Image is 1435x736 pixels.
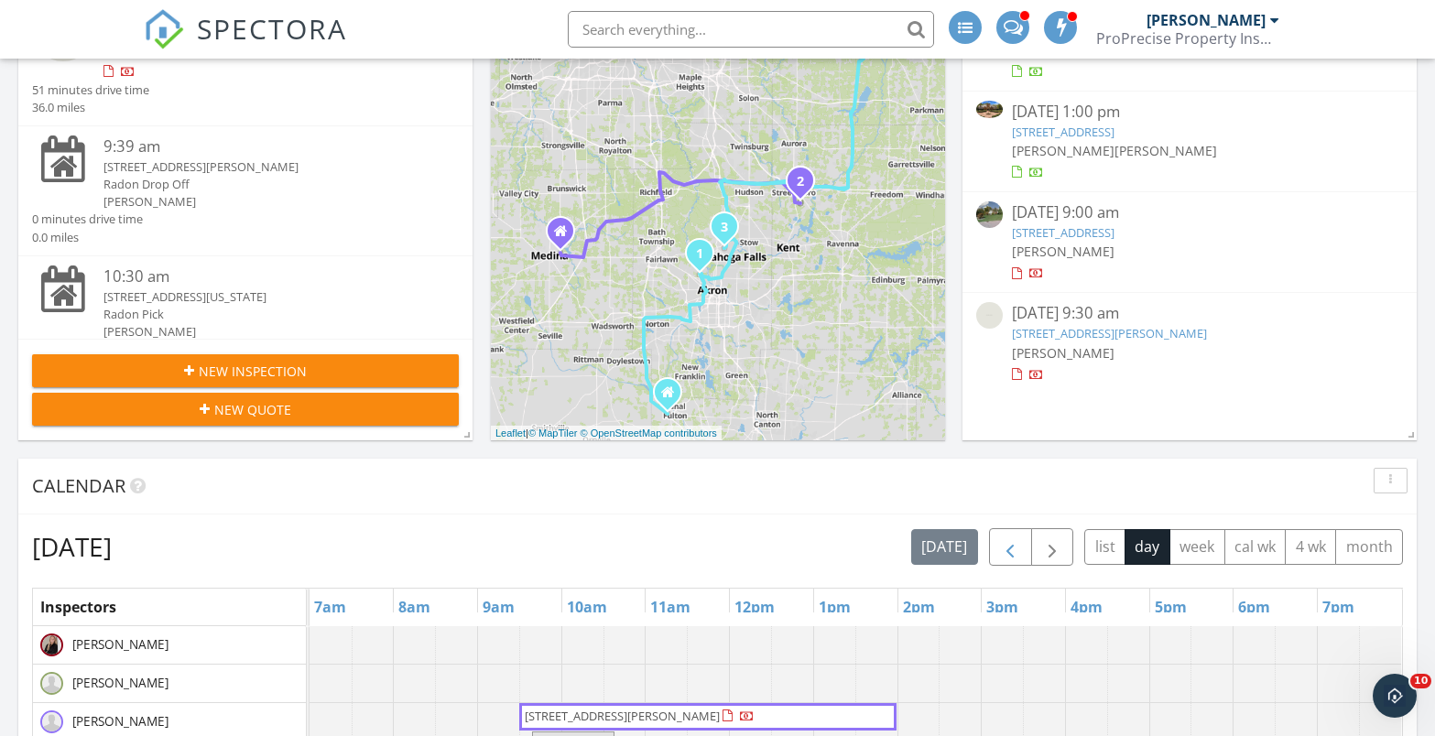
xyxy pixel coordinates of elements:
div: Radon Pick [103,306,424,323]
a: © OpenStreetMap contributors [581,428,717,438]
span: [PERSON_NAME] [1114,142,1217,159]
button: week [1169,529,1225,565]
span: Calendar [32,473,125,498]
span: 10 [1410,674,1431,688]
a: 7am [310,592,351,622]
span: SPECTORA [197,9,347,48]
h2: [DATE] [32,528,112,565]
a: 3pm [982,592,1023,622]
a: © MapTiler [528,428,578,438]
img: 9490331%2Freports%2F8070afba-dbf2-4f98-a5df-91d383912bb7%2Fcover_photos%2FUklHVbe7vfvXbdlUioBG%2F... [976,101,1003,118]
div: [STREET_ADDRESS][US_STATE] [103,288,424,306]
div: [PERSON_NAME] [103,193,424,211]
div: [DATE] 1:00 pm [1012,101,1367,124]
div: 36.0 miles [32,99,149,116]
div: 9:39 am [103,135,424,158]
div: 315 Woodland Dr., Medina OH 44256 [560,231,571,242]
a: 11am [646,592,695,622]
img: streetview [976,302,1003,329]
a: 1pm [814,592,855,622]
div: 400 Delaware Ave, Akron, OH 44303 [700,253,711,264]
span: [PERSON_NAME] [69,674,172,692]
div: ProPrecise Property Inspections LLC. [1096,29,1279,48]
div: Radon Drop Off [103,176,424,193]
img: default-user-f0147aede5fd5fa78ca7ade42f37bd4542148d508eef1c3d3ea960f66861d68b.jpg [40,672,63,695]
a: [STREET_ADDRESS][PERSON_NAME] [1012,325,1207,341]
button: Previous day [989,528,1032,566]
a: 6pm [1234,592,1275,622]
span: [PERSON_NAME] [69,635,172,654]
a: 10:30 am [STREET_ADDRESS][US_STATE] Radon Pick [PERSON_NAME] 33 minutes drive time 24.0 miles [32,265,459,376]
div: [STREET_ADDRESS][PERSON_NAME] [103,158,424,176]
div: 460 Bob, Canal Fulton OH 44614 [668,392,679,403]
div: 0.0 miles [32,229,143,246]
button: list [1084,529,1125,565]
button: [DATE] [911,529,978,565]
span: Inspectors [40,597,116,617]
a: 9am [478,592,519,622]
a: [STREET_ADDRESS] [1012,224,1114,241]
a: 2pm [898,592,940,622]
span: [PERSON_NAME] [69,712,172,731]
button: day [1125,529,1170,565]
a: 8am [394,592,435,622]
span: New Quote [214,400,291,419]
div: [DATE] 9:30 am [1012,302,1367,325]
div: 0 minutes drive time [32,211,143,228]
a: [DATE] 1:00 pm [STREET_ADDRESS] [PERSON_NAME][PERSON_NAME] [976,101,1403,182]
button: 4 wk [1285,529,1336,565]
button: New Quote [32,393,459,426]
button: month [1335,529,1403,565]
i: 2 [797,176,804,189]
button: New Inspection [32,354,459,387]
a: [STREET_ADDRESS] [1012,124,1114,140]
button: cal wk [1224,529,1287,565]
div: 2857 10th St, Cuyahoga Falls, OH 44221 [724,226,735,237]
a: 7pm [1318,592,1359,622]
i: 3 [721,222,728,234]
a: 9:39 am [STREET_ADDRESS][PERSON_NAME] Radon Drop Off [PERSON_NAME] 0 minutes drive time 0.0 miles [32,135,459,246]
a: Leaflet [495,428,526,438]
div: [DATE] 9:00 am [1012,201,1367,224]
div: 10:30 am [103,265,424,288]
img: img_2674.jpeg [40,633,63,656]
img: default-user-f0147aede5fd5fa78ca7ade42f37bd4542148d508eef1c3d3ea960f66861d68b.jpg [40,710,63,733]
button: Next day [1031,528,1074,566]
a: 5pm [1150,592,1191,622]
a: 12pm [730,592,779,622]
input: Search everything... [568,11,934,48]
span: [PERSON_NAME] [1012,142,1114,159]
a: SPECTORA [144,25,347,63]
iframe: Intercom live chat [1373,674,1417,718]
span: [PERSON_NAME] [1012,243,1114,260]
div: [PERSON_NAME] [1147,11,1266,29]
img: streetview [976,201,1003,228]
a: [DATE] 9:30 am [STREET_ADDRESS][PERSON_NAME] [PERSON_NAME] [976,302,1403,384]
a: [DATE] 9:00 am [STREET_ADDRESS] [PERSON_NAME] [976,201,1403,283]
a: 10am [562,592,612,622]
img: The Best Home Inspection Software - Spectora [144,9,184,49]
span: [PERSON_NAME] [1012,344,1114,362]
i: 1 [696,248,703,261]
a: 4pm [1066,592,1107,622]
div: | [491,426,722,441]
div: [PERSON_NAME] [103,323,424,341]
div: 1675 Duncan Way, Streetsboro, OH 44241 [800,180,811,191]
div: 51 minutes drive time [32,81,149,99]
span: [STREET_ADDRESS][PERSON_NAME] [525,708,720,724]
span: New Inspection [199,362,307,381]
